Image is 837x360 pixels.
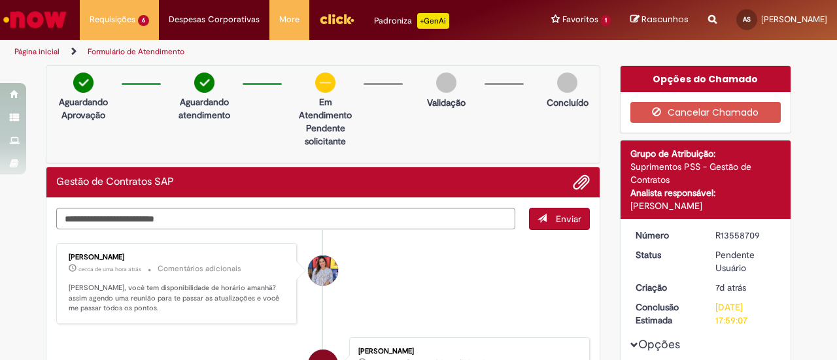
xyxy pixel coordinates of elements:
[358,348,576,355] div: [PERSON_NAME]
[78,265,141,273] time: 29/09/2025 15:39:27
[715,281,776,294] div: 23/09/2025 11:48:32
[69,283,286,314] p: [PERSON_NAME], você tem disponibilidade de horário amanhã? assim agendo uma reunião para te passa...
[90,13,135,26] span: Requisições
[279,13,299,26] span: More
[630,102,781,123] button: Cancelar Chamado
[715,301,776,327] div: [DATE] 17:59:07
[529,208,590,230] button: Enviar
[715,282,746,293] span: 7d atrás
[630,147,781,160] div: Grupo de Atribuição:
[294,95,357,122] p: Em Atendimento
[73,73,94,93] img: check-circle-green.png
[56,208,515,229] textarea: Digite sua mensagem aqui...
[78,265,141,273] span: cerca de uma hora atrás
[294,122,357,148] p: Pendente solicitante
[427,96,466,109] p: Validação
[573,174,590,191] button: Adicionar anexos
[315,73,335,93] img: circle-minus.png
[436,73,456,93] img: img-circle-grey.png
[56,176,174,188] h2: Gestão de Contratos SAP Histórico de tíquete
[601,15,611,26] span: 1
[630,199,781,212] div: [PERSON_NAME]
[626,281,706,294] dt: Criação
[69,254,286,261] div: [PERSON_NAME]
[194,73,214,93] img: check-circle-green.png
[10,40,548,64] ul: Trilhas de página
[641,13,689,25] span: Rascunhos
[319,9,354,29] img: click_logo_yellow_360x200.png
[173,95,236,122] p: Aguardando atendimento
[626,248,706,261] dt: Status
[14,46,60,57] a: Página inicial
[630,160,781,186] div: Suprimentos PSS - Gestão de Contratos
[715,248,776,274] div: Pendente Usuário
[1,7,69,33] img: ServiceNow
[308,255,338,286] div: Julia Roberta Silva Lino
[715,282,746,293] time: 23/09/2025 11:48:32
[52,95,115,122] p: Aguardando Aprovação
[630,186,781,199] div: Analista responsável:
[562,13,598,26] span: Favoritos
[88,46,184,57] a: Formulário de Atendimento
[761,14,827,25] span: [PERSON_NAME]
[630,14,689,26] a: Rascunhos
[626,301,706,327] dt: Conclusão Estimada
[626,229,706,242] dt: Número
[417,13,449,29] p: +GenAi
[743,15,751,24] span: AS
[715,229,776,242] div: R13558709
[374,13,449,29] div: Padroniza
[557,73,577,93] img: img-circle-grey.png
[138,15,149,26] span: 6
[158,263,241,274] small: Comentários adicionais
[547,96,589,109] p: Concluído
[169,13,260,26] span: Despesas Corporativas
[621,66,791,92] div: Opções do Chamado
[556,213,581,225] span: Enviar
